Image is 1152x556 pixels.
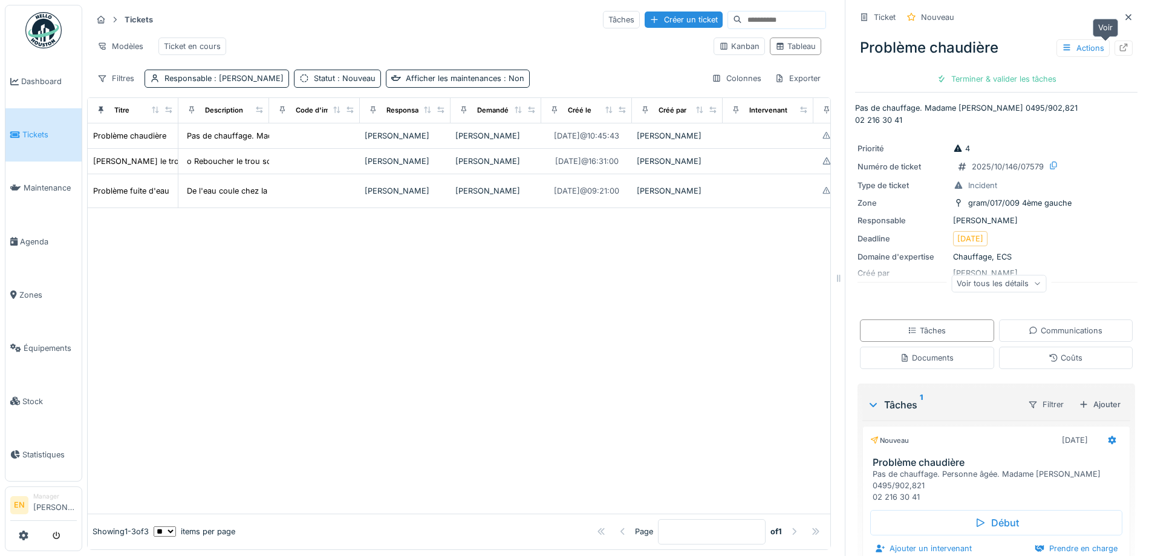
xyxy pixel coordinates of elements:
[22,129,77,140] span: Tickets
[555,155,619,167] div: [DATE] @ 16:31:00
[25,12,62,48] img: Badge_color-CXgf-gQk.svg
[568,105,591,116] div: Créé le
[365,155,446,167] div: [PERSON_NAME]
[406,73,524,84] div: Afficher les maintenances
[477,105,521,116] div: Demandé par
[335,74,376,83] span: : Nouveau
[857,251,1135,263] div: Chauffage, ECS
[114,105,129,116] div: Titre
[857,161,948,172] div: Numéro de ticket
[19,289,77,301] span: Zones
[920,397,923,412] sup: 1
[770,526,782,537] strong: of 1
[92,38,149,55] div: Modèles
[22,396,77,407] span: Stock
[968,180,997,191] div: Incident
[867,397,1018,412] div: Tâches
[455,155,536,167] div: [PERSON_NAME]
[386,105,429,116] div: Responsable
[10,492,77,521] a: EN Manager[PERSON_NAME]
[932,71,1061,87] div: Terminer & valider les tâches
[635,526,653,537] div: Page
[857,251,948,263] div: Domaine d'expertise
[659,105,686,116] div: Créé par
[1056,39,1110,57] div: Actions
[212,74,284,83] span: : [PERSON_NAME]
[5,215,82,268] a: Agenda
[205,105,243,116] div: Description
[857,197,948,209] div: Zone
[455,185,536,197] div: [PERSON_NAME]
[120,14,158,25] strong: Tickets
[93,130,166,142] div: Problème chaudière
[5,374,82,428] a: Stock
[775,41,816,52] div: Tableau
[1049,352,1082,364] div: Coûts
[24,182,77,194] span: Maintenance
[5,321,82,374] a: Équipements
[187,155,365,167] div: o Reboucher le trou sous la chaudière, o Refai...
[5,428,82,481] a: Statistiques
[900,352,954,364] div: Documents
[1074,396,1125,413] div: Ajouter
[365,185,446,197] div: [PERSON_NAME]
[1093,19,1118,36] div: Voir
[33,492,77,518] li: [PERSON_NAME]
[33,492,77,501] div: Manager
[1023,396,1069,413] div: Filtrer
[93,185,169,197] div: Problème fuite d'eau
[365,130,446,142] div: [PERSON_NAME]
[968,197,1072,209] div: gram/017/009 4ème gauche
[22,449,77,460] span: Statistiques
[10,496,28,514] li: EN
[706,70,767,87] div: Colonnes
[873,468,1125,503] div: Pas de chauffage. Personne âgée. Madame [PERSON_NAME] 0495/902,821 02 216 30 41
[857,180,948,191] div: Type de ticket
[857,143,948,154] div: Priorité
[5,108,82,162] a: Tickets
[957,233,983,244] div: [DATE]
[314,73,376,84] div: Statut
[769,70,826,87] div: Exporter
[857,215,948,226] div: Responsable
[93,526,149,537] div: Showing 1 - 3 of 3
[719,41,760,52] div: Kanban
[187,130,384,142] div: Pas de chauffage. Madame [PERSON_NAME] 0495...
[603,11,640,28] div: Tâches
[154,526,235,537] div: items per page
[5,162,82,215] a: Maintenance
[908,325,946,336] div: Tâches
[554,185,619,197] div: [DATE] @ 09:21:00
[870,436,909,446] div: Nouveau
[164,41,221,52] div: Ticket en cours
[20,236,77,247] span: Agenda
[749,105,787,116] div: Intervenant
[921,11,954,23] div: Nouveau
[637,130,718,142] div: [PERSON_NAME]
[164,73,284,84] div: Responsable
[5,55,82,108] a: Dashboard
[1062,434,1088,446] div: [DATE]
[24,342,77,354] span: Équipements
[187,185,364,197] div: De l'eau coule chez la voisine d'en bas. Appar...
[637,185,718,197] div: [PERSON_NAME]
[21,76,77,87] span: Dashboard
[5,268,82,321] a: Zones
[953,143,970,154] div: 4
[855,102,1137,125] p: Pas de chauffage. Madame [PERSON_NAME] 0495/902,821 02 216 30 41
[870,510,1122,535] div: Début
[874,11,896,23] div: Ticket
[92,70,140,87] div: Filtres
[855,32,1137,64] div: Problème chaudière
[455,130,536,142] div: [PERSON_NAME]
[637,155,718,167] div: [PERSON_NAME]
[645,11,723,28] div: Créer un ticket
[93,155,525,167] div: [PERSON_NAME] le trou sous la chaudière et refaire la peinture du plafond et des murs qui s’effri...
[296,105,357,116] div: Code d'imputation
[554,130,619,142] div: [DATE] @ 10:45:43
[857,215,1135,226] div: [PERSON_NAME]
[951,275,1046,292] div: Voir tous les détails
[873,457,1125,468] h3: Problème chaudière
[501,74,524,83] span: : Non
[1029,325,1102,336] div: Communications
